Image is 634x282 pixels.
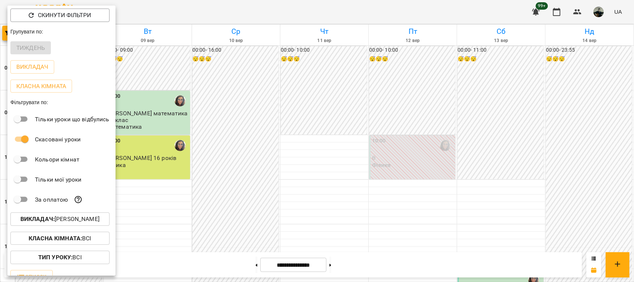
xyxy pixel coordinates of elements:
div: Групувати по: [7,25,116,38]
p: Класна кімната [16,82,66,91]
b: Тип Уроку : [38,254,72,261]
div: Фільтрувати по: [7,96,116,109]
b: Викладач : [20,215,55,222]
button: Викладач:[PERSON_NAME] [10,212,110,226]
span: Список [16,272,47,281]
p: Скинути фільтри [38,11,91,20]
p: Всі [38,253,82,262]
p: Кольори кімнат [35,155,79,164]
p: Викладач [16,63,48,71]
p: [PERSON_NAME] [20,215,100,224]
p: Тільки мої уроки [35,175,81,184]
p: Тільки уроки що відбулись [35,115,110,124]
button: Скинути фільтри [10,9,110,22]
button: Класна кімната:Всі [10,232,110,245]
p: Всі [29,234,91,243]
button: Тип Уроку:Всі [10,251,110,264]
b: Класна кімната : [29,235,82,242]
button: Класна кімната [10,80,72,93]
p: За оплатою [35,195,68,204]
p: Скасовані уроки [35,135,81,144]
button: Викладач [10,60,54,74]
